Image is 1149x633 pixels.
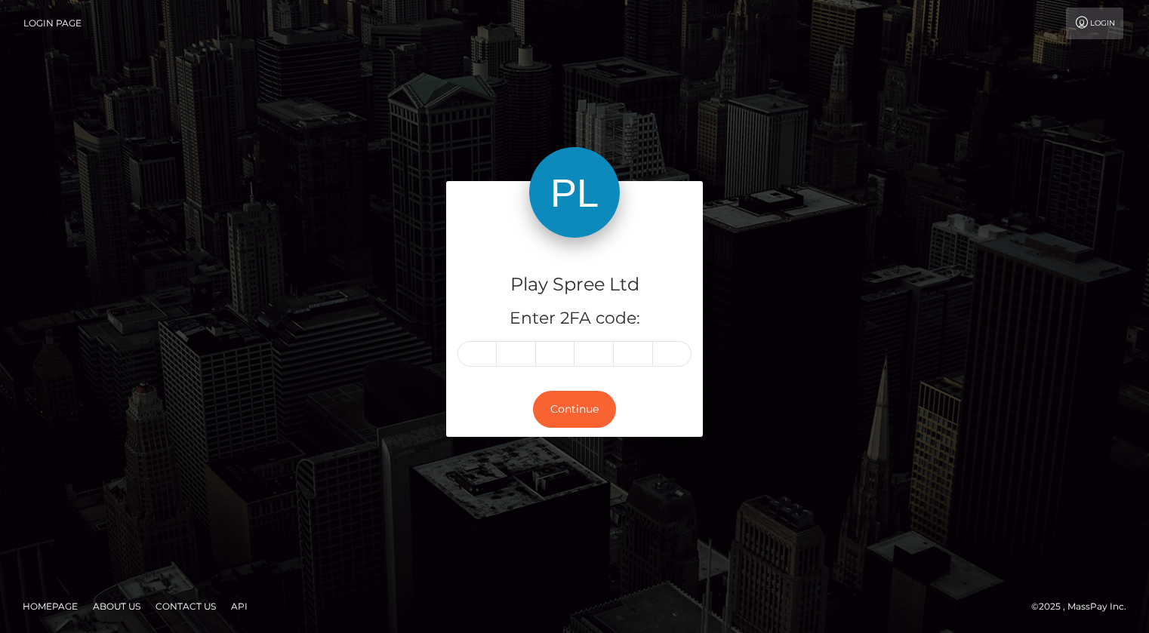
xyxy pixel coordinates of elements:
img: Play Spree Ltd [529,147,620,238]
a: Contact Us [149,595,222,618]
h5: Enter 2FA code: [457,307,692,330]
button: Continue [533,391,616,428]
a: Homepage [17,595,84,618]
a: API [225,595,254,618]
h4: Play Spree Ltd [457,272,692,298]
a: Login [1066,8,1123,39]
div: © 2025 , MassPay Inc. [1031,598,1138,615]
a: About Us [87,595,146,618]
a: Login Page [23,8,82,39]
